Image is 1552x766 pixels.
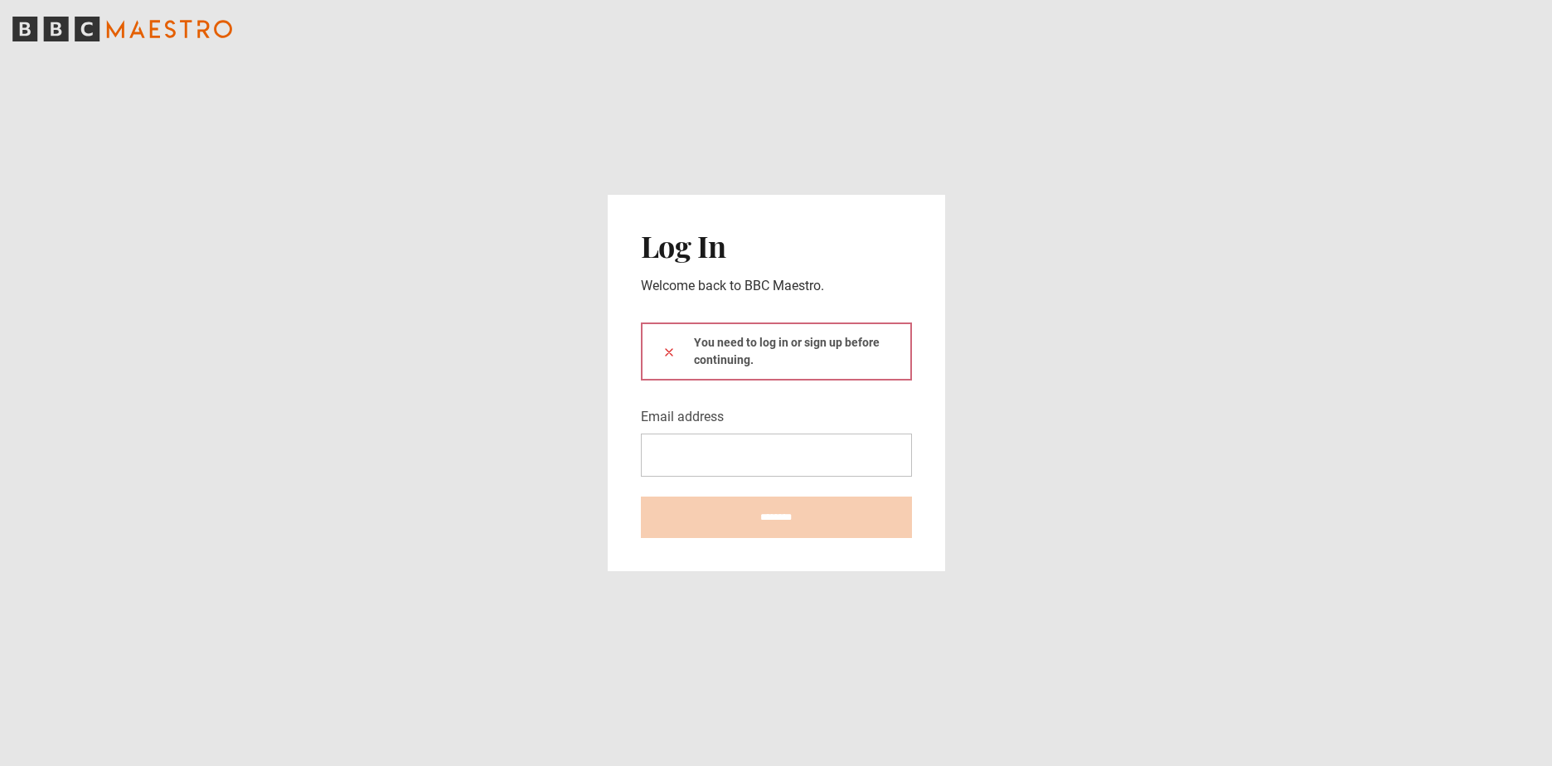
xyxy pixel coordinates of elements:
[641,407,724,427] label: Email address
[641,228,912,263] h2: Log In
[641,276,912,296] p: Welcome back to BBC Maestro.
[12,17,232,41] svg: BBC Maestro
[641,322,912,381] div: You need to log in or sign up before continuing.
